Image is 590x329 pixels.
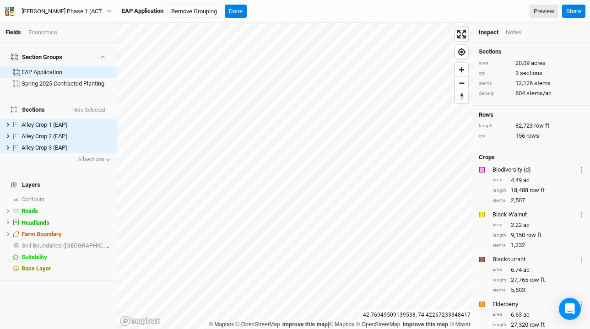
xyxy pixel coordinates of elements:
[530,321,545,329] span: row ft
[72,107,106,113] button: Hide Selected
[361,310,473,320] div: 42.76949509139538 , -74.42267233348417
[479,132,585,140] div: 156
[122,7,163,15] div: EAP Application
[479,89,585,97] div: 604
[77,155,112,164] button: Allsections
[98,54,106,60] button: Show section groups
[455,76,468,90] button: Zoom out
[531,59,546,67] span: acres
[479,133,511,140] div: qty
[22,121,68,128] span: Alley Crop 1 (EAP)
[455,27,468,41] button: Enter fullscreen
[523,176,530,184] span: ac
[493,221,506,228] div: area
[479,123,511,129] div: length
[493,255,577,264] div: Blackcurrant
[209,320,471,329] div: |
[493,231,585,239] div: 9,150
[530,186,545,194] span: row ft
[22,7,107,16] div: [PERSON_NAME] Phase 1 (ACTIVE 2024)
[117,23,473,329] canvas: Map
[579,299,585,309] button: Crop Usage
[11,106,45,113] span: Sections
[479,90,511,97] div: density
[562,5,585,18] button: Share
[479,70,511,77] div: qty
[5,6,112,16] button: [PERSON_NAME] Phase 1 (ACTIVE 2024)
[559,298,581,320] div: Open Intercom Messenger
[479,60,511,67] div: area
[534,122,549,130] span: row ft
[479,48,585,55] h4: Sections
[455,63,468,76] button: Zoom in
[5,29,21,36] a: Fields
[493,322,506,329] div: length
[22,219,49,226] span: Headlands
[22,253,111,261] div: Suitability
[479,69,585,77] div: 3
[479,28,498,37] div: Inspect
[22,265,51,272] span: Base Layer
[479,111,585,119] h4: Rows
[22,242,123,249] span: Soil Boundaries ([GEOGRAPHIC_DATA])
[455,90,468,103] button: Reset bearing to north
[520,69,542,77] span: sections
[493,210,577,219] div: Black Walnut
[530,276,545,284] span: row ft
[22,219,111,227] div: Headlands
[22,242,111,249] div: Soil Boundaries (US)
[22,231,111,238] div: Farm Boundary
[403,321,448,328] a: Improve this map
[579,254,585,264] button: Crop Usage
[526,132,539,140] span: rows
[493,221,585,229] div: 2.22
[5,176,111,194] h4: Layers
[22,80,111,87] div: Spring 2025 Contracted Planting
[493,187,506,194] div: length
[11,54,62,61] div: Section Groups
[455,45,468,59] button: Find my location
[493,196,585,205] div: 2,507
[236,321,280,328] a: OpenStreetMap
[329,321,354,328] a: Mapbox
[22,121,111,129] div: Alley Crop 1 (EAP)
[493,176,585,184] div: 4.49
[523,221,530,229] span: ac
[479,122,585,130] div: 82,723
[493,232,506,239] div: length
[479,154,495,161] h4: Crops
[479,59,585,67] div: 20.09
[493,277,506,284] div: length
[22,253,47,260] span: Suitability
[579,209,585,220] button: Crop Usage
[493,266,585,274] div: 6.74
[22,207,111,215] div: Roads
[493,242,506,249] div: stems
[493,241,585,249] div: 1,232
[22,133,68,140] span: Alley Crop 2 (EAP)
[22,207,38,214] span: Roads
[22,265,111,272] div: Base Layer
[534,79,551,87] span: stems
[22,7,107,16] div: Corbin Hill Phase 1 (ACTIVE 2024)
[526,231,541,239] span: row ft
[493,300,577,308] div: Elderberry
[209,321,234,328] a: Mapbox
[506,28,521,37] div: Notes
[493,166,577,174] div: Biodiversity (d)
[530,5,558,18] a: Preview
[493,321,585,329] div: 27,320
[22,144,111,151] div: Alley Crop 3 (EAP)
[493,286,585,294] div: 5,603
[479,80,511,87] div: stems
[493,197,506,204] div: stems
[22,69,111,76] div: EAP Application
[479,79,585,87] div: 12,126
[455,77,468,90] span: Zoom out
[493,177,506,183] div: area
[120,316,160,326] a: Mapbox logo
[493,287,506,294] div: stems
